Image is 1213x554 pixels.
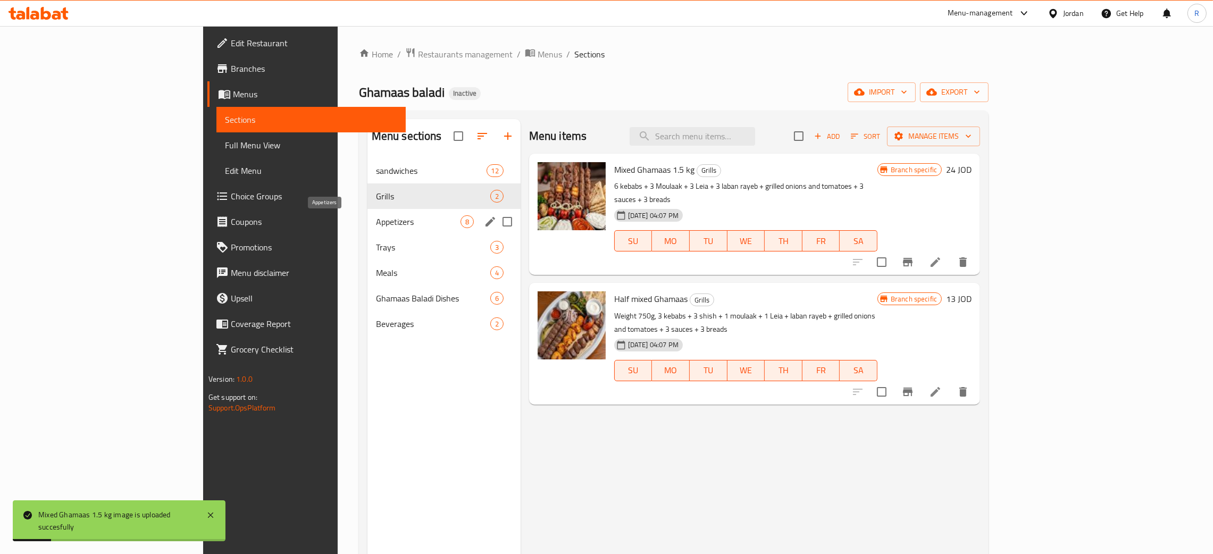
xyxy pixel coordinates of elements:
[948,7,1013,20] div: Menu-management
[491,268,503,278] span: 4
[574,48,605,61] span: Sections
[491,293,503,304] span: 6
[490,241,504,254] div: items
[614,180,877,206] p: 6 kebabs + 3 Moulaak + 3 Leia + 3 laban rayeb + grilled onions and tomatoes + 3 sauces + 3 breads
[491,191,503,202] span: 2
[886,165,941,175] span: Branch specific
[769,233,798,249] span: TH
[732,233,761,249] span: WE
[614,230,652,251] button: SU
[376,164,487,177] span: sandwiches
[231,215,397,228] span: Coupons
[871,381,893,403] span: Select to update
[207,260,406,286] a: Menu disclaimer
[529,128,587,144] h2: Menu items
[624,211,683,221] span: [DATE] 04:07 PM
[765,230,802,251] button: TH
[920,82,989,102] button: export
[848,82,916,102] button: import
[231,241,397,254] span: Promotions
[950,379,976,405] button: delete
[614,162,695,178] span: Mixed Ghamaas 1.5 kg
[871,251,893,273] span: Select to update
[461,217,473,227] span: 8
[376,190,490,203] span: Grills
[236,372,253,386] span: 1.0.0
[929,256,942,268] a: Edit menu item
[208,390,257,404] span: Get support on:
[727,230,765,251] button: WE
[359,47,989,61] nav: breadcrumb
[694,363,723,378] span: TU
[38,509,196,533] div: Mixed Ghamaas 1.5 kg image is uploaded succesfully
[225,139,397,152] span: Full Menu View
[690,360,727,381] button: TU
[769,363,798,378] span: TH
[487,164,504,177] div: items
[807,363,836,378] span: FR
[231,190,397,203] span: Choice Groups
[367,311,521,337] div: Beverages2
[525,47,562,61] a: Menus
[418,48,513,61] span: Restaurants management
[491,319,503,329] span: 2
[950,249,976,275] button: delete
[449,87,481,100] div: Inactive
[697,164,721,177] span: Grills
[216,132,406,158] a: Full Menu View
[207,209,406,234] a: Coupons
[449,89,481,98] span: Inactive
[844,128,887,145] span: Sort items
[367,260,521,286] div: Meals4
[495,123,521,149] button: Add section
[619,233,648,249] span: SU
[566,48,570,61] li: /
[447,125,470,147] span: Select all sections
[490,190,504,203] div: items
[231,343,397,356] span: Grocery Checklist
[656,233,685,249] span: MO
[690,293,714,306] div: Grills
[359,80,445,104] span: Ghamaas baladi
[928,86,980,99] span: export
[802,360,840,381] button: FR
[765,360,802,381] button: TH
[614,309,877,336] p: Weight 750g, 3 kebabs + 3 shish + 1 moulaak + 1 Leia + laban rayeb + grilled onions and tomatoes ...
[788,125,810,147] span: Select section
[896,130,972,143] span: Manage items
[810,128,844,145] button: Add
[208,401,276,415] a: Support.OpsPlatform
[840,230,877,251] button: SA
[376,241,490,254] span: Trays
[802,230,840,251] button: FR
[233,88,397,100] span: Menus
[376,292,490,305] span: Ghamaas Baladi Dishes
[231,62,397,75] span: Branches
[1063,7,1084,19] div: Jordan
[856,86,907,99] span: import
[207,183,406,209] a: Choice Groups
[656,363,685,378] span: MO
[461,215,474,228] div: items
[929,385,942,398] a: Edit menu item
[367,234,521,260] div: Trays3
[840,360,877,381] button: SA
[376,266,490,279] span: Meals
[538,48,562,61] span: Menus
[216,158,406,183] a: Edit Menu
[487,166,503,176] span: 12
[690,230,727,251] button: TU
[807,233,836,249] span: FR
[851,130,880,142] span: Sort
[207,311,406,337] a: Coverage Report
[376,317,490,330] span: Beverages
[895,379,921,405] button: Branch-specific-item
[231,266,397,279] span: Menu disclaimer
[482,214,498,230] button: edit
[207,234,406,260] a: Promotions
[207,81,406,107] a: Menus
[405,47,513,61] a: Restaurants management
[367,209,521,234] div: Appetizers8edit
[946,291,972,306] h6: 13 JOD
